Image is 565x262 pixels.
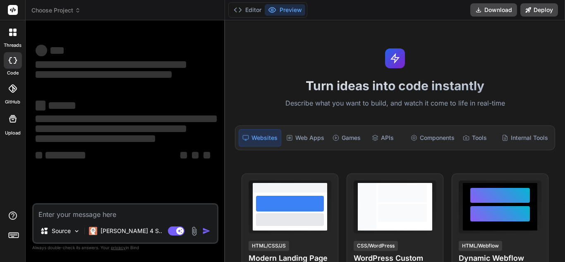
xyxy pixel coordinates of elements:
img: attachment [189,226,199,236]
span: ‌ [50,47,64,54]
span: ‌ [45,152,85,159]
div: Web Apps [283,129,328,147]
span: ‌ [36,135,155,142]
img: Pick Models [73,228,80,235]
span: privacy [111,245,126,250]
div: Tools [460,129,497,147]
button: Download [470,3,517,17]
button: Editor [230,4,265,16]
img: Claude 4 Sonnet [89,227,97,235]
div: Games [329,129,366,147]
span: ‌ [36,45,47,56]
button: Deploy [520,3,558,17]
label: threads [4,42,22,49]
label: code [7,70,19,77]
span: ‌ [36,61,186,68]
label: Upload [5,130,21,137]
div: CSS/WordPress [354,241,398,251]
div: HTML/Webflow [459,241,502,251]
p: [PERSON_NAME] 4 S.. [101,227,162,235]
div: Internal Tools [498,129,551,147]
span: ‌ [36,71,172,78]
span: ‌ [192,152,199,159]
img: icon [202,227,211,235]
span: ‌ [36,115,217,122]
span: ‌ [36,152,42,159]
label: GitHub [5,99,20,106]
div: Websites [239,129,281,147]
p: Source [52,227,71,235]
span: ‌ [180,152,187,159]
span: Choose Project [31,6,81,14]
p: Always double-check its answers. Your in Bind [32,244,218,252]
button: Preview [265,4,305,16]
div: HTML/CSS/JS [249,241,289,251]
span: ‌ [36,125,186,132]
h1: Turn ideas into code instantly [230,78,560,93]
span: ‌ [36,101,45,111]
p: Describe what you want to build, and watch it come to life in real-time [230,98,560,109]
div: Components [407,129,458,147]
div: APIs [369,129,406,147]
span: ‌ [203,152,210,159]
span: ‌ [49,102,75,109]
